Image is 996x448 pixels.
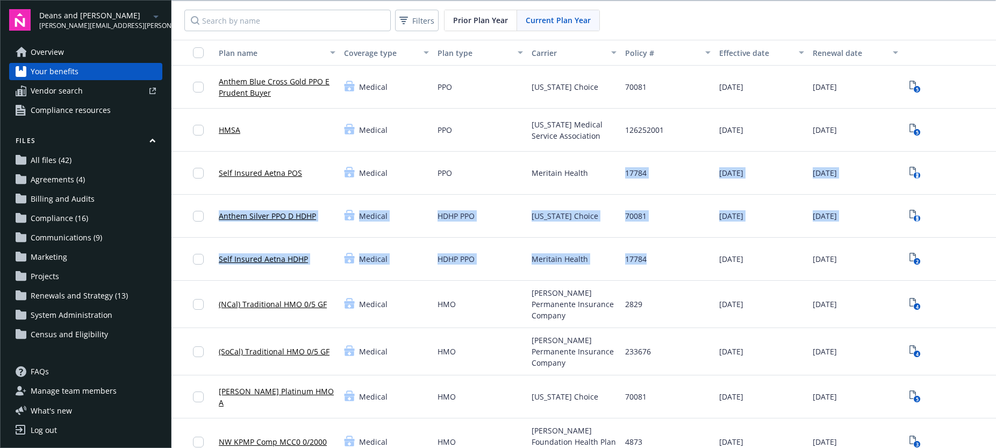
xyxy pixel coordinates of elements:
[31,102,111,119] span: Compliance resources
[9,152,162,169] a: All files (42)
[9,210,162,227] a: Compliance (16)
[916,172,919,179] text: 2
[193,211,204,222] input: Toggle Row Selected
[719,391,743,402] span: [DATE]
[453,15,508,26] span: Prior Plan Year
[31,44,64,61] span: Overview
[813,210,837,222] span: [DATE]
[532,391,598,402] span: [US_STATE] Choice
[532,210,598,222] span: [US_STATE] Choice
[625,253,647,265] span: 17784
[9,171,162,188] a: Agreements (4)
[813,47,886,59] div: Renewal date
[907,251,924,268] span: View Plan Documents
[149,10,162,23] a: arrowDropDown
[31,190,95,208] span: Billing and Audits
[9,287,162,304] a: Renewals and Strategy (13)
[438,436,456,447] span: HMO
[532,81,598,93] span: [US_STATE] Choice
[31,326,108,343] span: Census and Eligibility
[907,208,924,225] span: View Plan Documents
[219,124,240,136] a: HMSA
[438,47,511,59] div: Plan type
[9,382,162,400] a: Manage team members
[438,124,452,136] span: PPO
[907,388,924,406] a: View Plan Documents
[193,168,204,179] input: Toggle Row Selected
[219,167,302,179] a: Self Insured Aetna POS
[184,10,391,31] input: Search by name
[916,351,919,358] text: 4
[9,82,162,99] a: Vendor search
[625,167,647,179] span: 17784
[907,122,924,139] a: View Plan Documents
[916,215,919,222] text: 5
[9,63,162,80] a: Your benefits
[527,40,621,66] button: Carrier
[359,436,388,447] span: Medical
[719,124,743,136] span: [DATE]
[9,248,162,266] a: Marketing
[395,10,439,31] button: Filters
[359,81,388,93] span: Medical
[813,436,837,447] span: [DATE]
[625,391,647,402] span: 70081
[625,346,651,357] span: 233676
[907,296,924,313] span: View Plan Documents
[9,307,162,324] a: System Administration
[31,248,67,266] span: Marketing
[907,343,924,360] a: View Plan Documents
[532,335,617,368] span: [PERSON_NAME] Permanente Insurance Company
[438,346,456,357] span: HMO
[219,47,324,59] div: Plan name
[9,136,162,150] button: Files
[625,298,642,310] span: 2829
[813,124,837,136] span: [DATE]
[359,124,388,136] span: Medical
[813,81,837,93] span: [DATE]
[9,9,31,31] img: navigator-logo.svg
[31,82,83,99] span: Vendor search
[916,86,919,93] text: 5
[907,79,924,96] a: View Plan Documents
[219,436,327,447] a: NW KPMP Comp MCC0 0/2000
[193,299,204,310] input: Toggle Row Selected
[9,229,162,246] a: Communications (9)
[9,326,162,343] a: Census and Eligibility
[719,346,743,357] span: [DATE]
[532,119,617,141] span: [US_STATE] Medical Service Association
[9,268,162,285] a: Projects
[31,405,72,416] span: What ' s new
[907,165,924,182] a: View Plan Documents
[813,298,837,310] span: [DATE]
[9,44,162,61] a: Overview
[344,47,417,59] div: Coverage type
[9,405,89,416] button: What's new
[359,167,388,179] span: Medical
[31,363,49,380] span: FAQs
[359,210,388,222] span: Medical
[438,210,475,222] span: HDHP PPO
[397,13,436,29] span: Filters
[916,441,919,448] text: 3
[193,125,204,136] input: Toggle Row Selected
[719,253,743,265] span: [DATE]
[715,40,808,66] button: Effective date
[219,298,327,310] a: (NCal) Traditional HMO 0/5 GF
[31,307,112,324] span: System Administration
[916,396,919,403] text: 5
[438,253,475,265] span: HDHP PPO
[31,422,57,439] div: Log out
[219,76,335,98] a: Anthem Blue Cross Gold PPO E Prudent Buyer
[39,21,149,31] span: [PERSON_NAME][EMAIL_ADDRESS][PERSON_NAME][DOMAIN_NAME]
[340,40,433,66] button: Coverage type
[625,436,642,447] span: 4873
[916,258,919,265] text: 2
[719,167,743,179] span: [DATE]
[359,346,388,357] span: Medical
[532,47,605,59] div: Carrier
[625,47,698,59] div: Policy #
